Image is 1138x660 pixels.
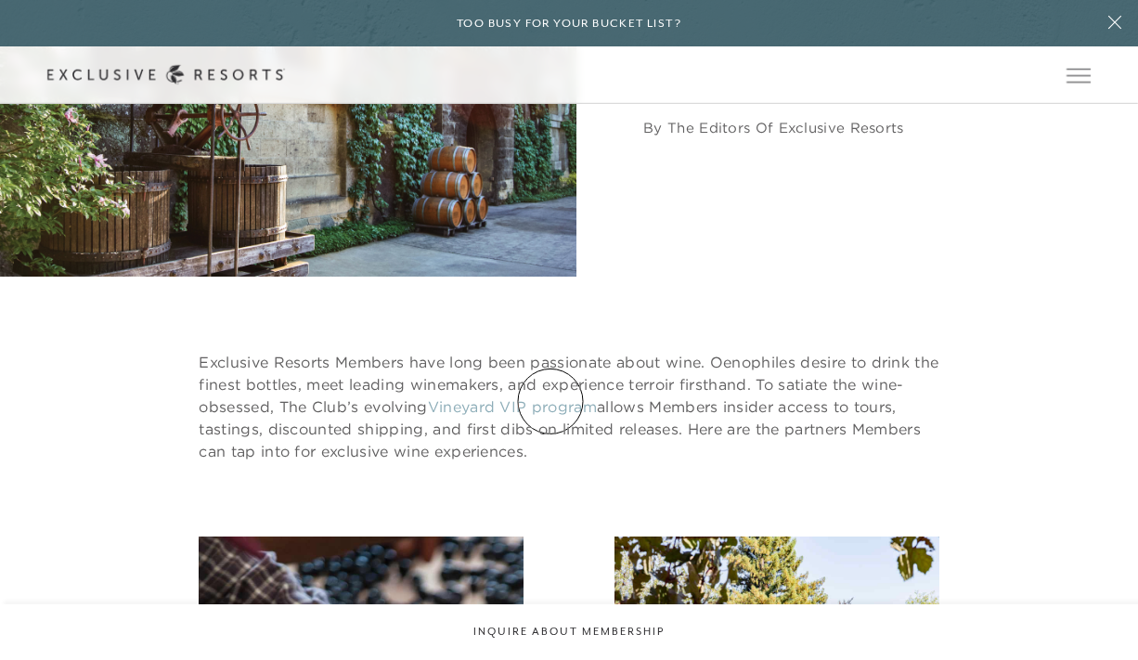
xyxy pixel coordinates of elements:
[199,351,938,462] p: Exclusive Resorts Members have long been passionate about wine. Oenophiles desire to drink the fi...
[1067,69,1091,82] button: Open navigation
[1053,575,1138,660] iframe: Qualified Messenger
[428,397,597,416] a: Vineyard VIP program
[643,119,904,137] address: By The Editors of Exclusive Resorts
[457,15,681,32] h6: Too busy for your bucket list?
